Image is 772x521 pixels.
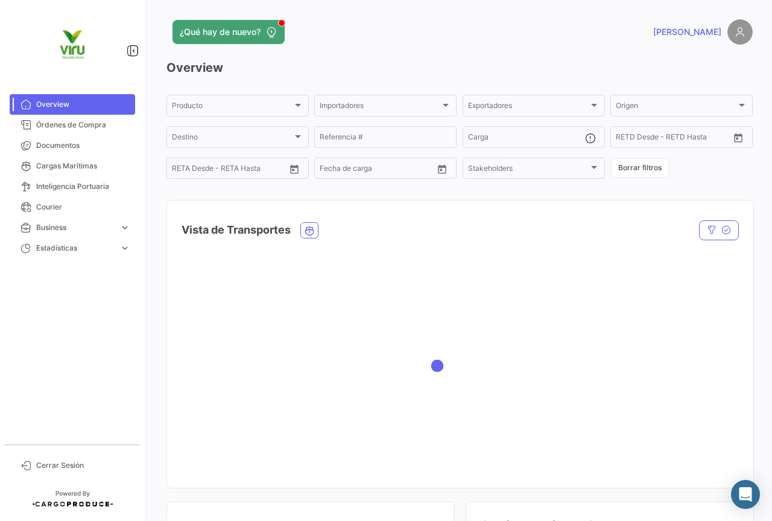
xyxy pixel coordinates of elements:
a: Documentos [10,135,135,156]
span: Courier [36,202,130,213]
img: placeholder-user.png [727,19,753,45]
span: Producto [172,103,293,112]
span: expand_more [119,222,130,233]
h4: Vista de Transportes [182,222,291,238]
input: Hasta [202,166,256,174]
button: Open calendar [433,160,451,178]
span: Importadores [320,103,440,112]
input: Desde [172,166,194,174]
span: Stakeholders [468,166,589,174]
span: Destino [172,135,293,143]
span: Estadísticas [36,243,115,254]
button: Open calendar [729,129,747,147]
a: Inteligencia Portuaria [10,176,135,197]
span: Overview [36,99,130,110]
span: [PERSON_NAME] [653,26,721,38]
input: Desde [616,135,638,143]
input: Hasta [646,135,700,143]
input: Desde [320,166,341,174]
span: Cargas Marítimas [36,161,130,171]
span: Cerrar Sesión [36,460,130,471]
span: Origen [616,103,736,112]
span: ¿Qué hay de nuevo? [180,26,261,38]
button: ¿Qué hay de nuevo? [172,20,285,44]
span: Exportadores [468,103,589,112]
div: Abrir Intercom Messenger [731,480,760,509]
a: Órdenes de Compra [10,115,135,135]
span: expand_more [119,243,130,254]
span: Órdenes de Compra [36,120,130,130]
button: Ocean [301,223,318,238]
a: Overview [10,94,135,115]
a: Cargas Marítimas [10,156,135,176]
span: Inteligencia Portuaria [36,181,130,192]
span: Documentos [36,140,130,151]
h3: Overview [166,59,753,76]
a: Courier [10,197,135,217]
input: Hasta [350,166,404,174]
span: Business [36,222,115,233]
button: Open calendar [285,160,303,178]
img: viru.png [42,14,103,75]
button: Borrar filtros [610,158,669,178]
